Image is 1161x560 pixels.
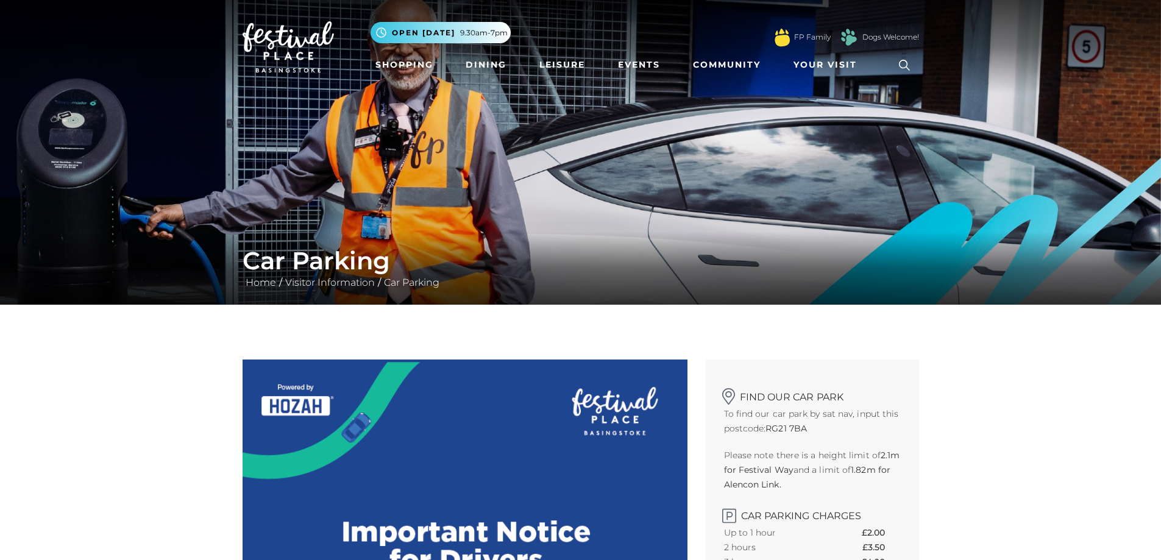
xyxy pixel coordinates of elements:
img: Festival Place Logo [243,21,334,73]
span: 9.30am-7pm [460,27,508,38]
th: Up to 1 hour [724,525,822,540]
h1: Car Parking [243,246,919,275]
p: To find our car park by sat nav, input this postcode: [724,406,901,436]
th: £3.50 [862,540,900,555]
strong: RG21 7BA [765,423,807,434]
a: Dining [461,54,511,76]
p: Please note there is a height limit of and a limit of [724,448,901,492]
button: Open [DATE] 9.30am-7pm [371,22,511,43]
a: Shopping [371,54,438,76]
a: Dogs Welcome! [862,32,919,43]
div: / / [233,246,928,290]
th: £2.00 [862,525,900,540]
h2: Find our car park [724,384,901,403]
a: FP Family [794,32,831,43]
a: Events [613,54,665,76]
span: Open [DATE] [392,27,455,38]
a: Home [243,277,279,288]
th: 2 hours [724,540,822,555]
a: Leisure [534,54,590,76]
a: Your Visit [789,54,868,76]
a: Car Parking [381,277,442,288]
h2: Car Parking Charges [724,504,901,522]
a: Visitor Information [282,277,378,288]
span: Your Visit [794,58,857,71]
a: Community [688,54,765,76]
